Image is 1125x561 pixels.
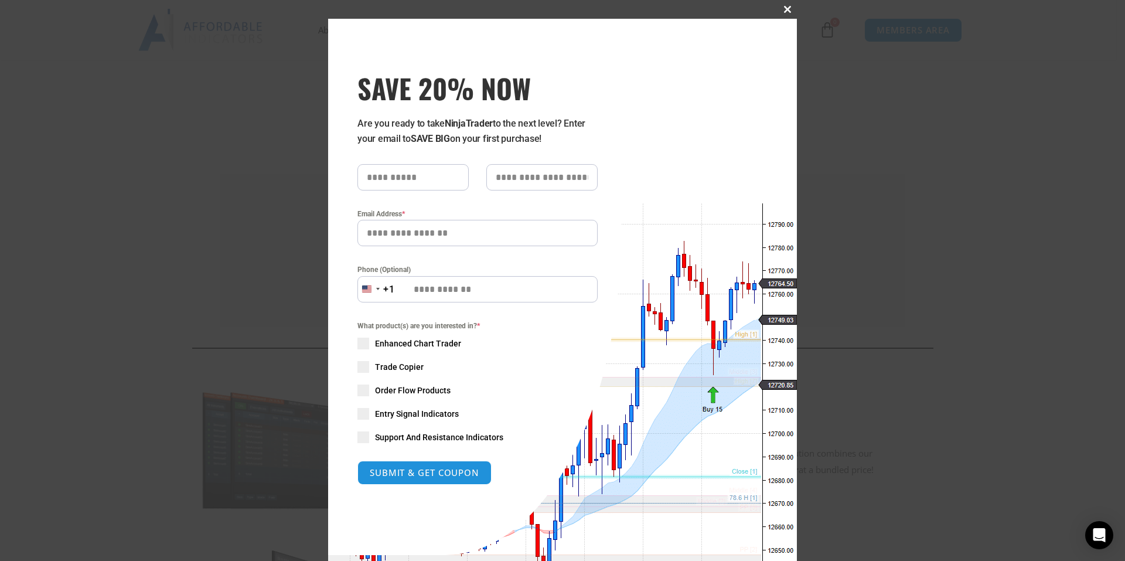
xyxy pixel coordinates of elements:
label: Trade Copier [357,361,598,373]
div: +1 [383,282,395,297]
span: Support And Resistance Indicators [375,431,503,443]
span: What product(s) are you interested in? [357,320,598,332]
strong: SAVE BIG [411,133,450,144]
label: Order Flow Products [357,385,598,396]
span: Order Flow Products [375,385,451,396]
span: SAVE 20% NOW [357,72,598,104]
label: Email Address [357,208,598,220]
label: Entry Signal Indicators [357,408,598,420]
span: Enhanced Chart Trader [375,338,461,349]
label: Phone (Optional) [357,264,598,276]
label: Support And Resistance Indicators [357,431,598,443]
label: Enhanced Chart Trader [357,338,598,349]
p: Are you ready to take to the next level? Enter your email to on your first purchase! [357,116,598,147]
strong: NinjaTrader [445,118,493,129]
button: Selected country [357,276,395,302]
span: Trade Copier [375,361,424,373]
div: Open Intercom Messenger [1085,521,1113,549]
button: SUBMIT & GET COUPON [357,461,492,485]
span: Entry Signal Indicators [375,408,459,420]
